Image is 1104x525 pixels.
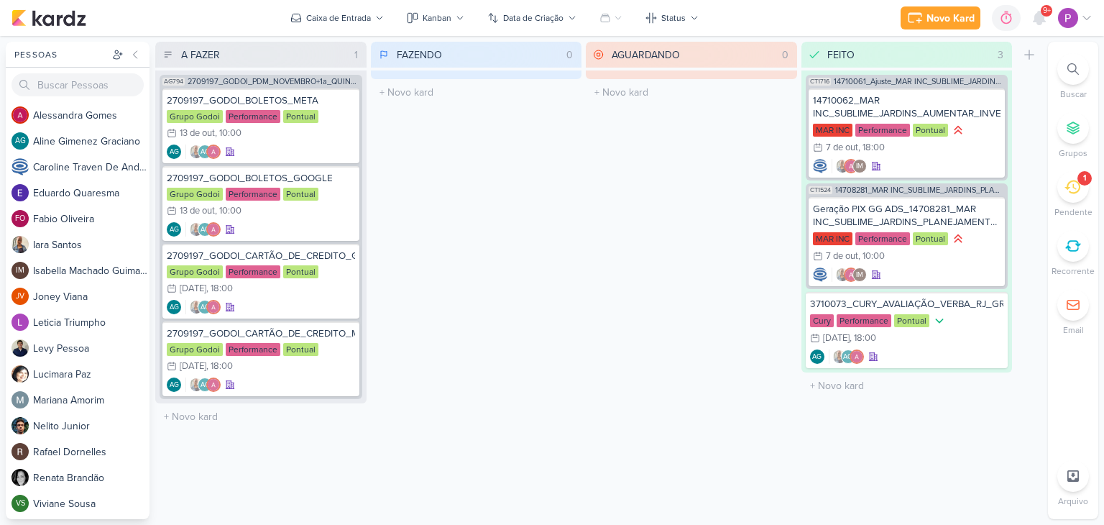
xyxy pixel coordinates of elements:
[858,252,885,261] div: , 10:00
[589,82,794,103] input: + Novo kard
[215,206,241,216] div: , 10:00
[11,210,29,227] div: Fabio Oliveira
[180,284,206,293] div: [DATE]
[856,163,863,170] p: IM
[813,124,852,137] div: MAR INC
[835,159,850,173] img: Iara Santos
[167,343,223,356] div: Grupo Godoi
[832,159,867,173] div: Colaboradores: Iara Santos, Alessandra Gomes, Isabella Machado Guimarães
[813,268,827,282] img: Caroline Traven De Andrade
[844,268,858,282] img: Alessandra Gomes
[813,159,827,173] img: Caroline Traven De Andrade
[167,300,181,314] div: Aline Gimenez Graciano
[951,232,965,246] div: Prioridade Alta
[1083,173,1086,184] div: 1
[832,268,867,282] div: Colaboradores: Iara Santos, Alessandra Gomes, Isabella Machado Guimarães
[206,362,233,371] div: , 18:00
[167,378,181,392] div: Aline Gimenez Graciano
[33,134,149,149] div: A l i n e G i m e n e z G r a c i a n o
[33,186,149,201] div: E d u a r d o Q u a r e s m a
[33,419,149,434] div: N e l i t o J u n i o r
[858,143,885,152] div: , 18:00
[11,417,29,434] img: Nelito Junior
[992,47,1009,63] div: 3
[167,172,355,185] div: 2709197_GODOI_BOLETOS_GOOGLE
[167,222,181,237] div: Aline Gimenez Graciano
[180,362,206,371] div: [DATE]
[180,206,215,216] div: 13 de out
[837,314,891,327] div: Performance
[33,211,149,227] div: F a b i o O l i v e i r a
[283,343,318,356] div: Pontual
[856,272,863,279] p: IM
[826,252,858,261] div: 7 de out
[167,94,355,107] div: 2709197_GODOI_BOLETOS_META
[841,350,855,364] div: Aline Gimenez Graciano
[813,203,1001,229] div: Geração PIX GG ADS_14708281_MAR INC_SUBLIME_JARDINS_PLANEJAMENTO ESTRATÉGICO
[167,327,355,340] div: 2709197_GODOI_CARTÃO_DE_CREDITO_META
[33,341,149,356] div: L e v y P e s s o a
[158,406,364,427] input: + Novo kard
[1059,147,1087,160] p: Grupos
[809,78,831,86] span: CT1716
[206,222,221,237] img: Alessandra Gomes
[349,47,364,63] div: 1
[823,334,850,343] div: [DATE]
[11,339,29,357] img: Levy Pessoa
[809,186,832,194] span: CT1524
[206,284,233,293] div: , 18:00
[188,78,359,86] span: 2709197_GODOI_PDM_NOVEMBRO+1a_QUINZENA_DEZEMBRO
[11,443,29,460] img: Rafael Dornelles
[16,293,24,301] p: JV
[33,289,149,304] div: J o n e y V i a n a
[33,237,149,252] div: I a r a S a n t o s
[226,110,280,123] div: Performance
[201,382,210,389] p: AG
[1054,206,1092,219] p: Pendente
[198,145,212,159] div: Aline Gimenez Graciano
[201,227,210,234] p: AG
[776,47,794,63] div: 0
[33,263,149,278] div: I s a b e l l a M a c h a d o G u i m a r ã e s
[170,149,179,156] p: AG
[16,500,25,508] p: VS
[162,78,185,86] span: AG794
[951,123,965,137] div: Prioridade Alta
[283,188,318,201] div: Pontual
[810,350,824,364] div: Criador(a): Aline Gimenez Graciano
[813,94,1001,120] div: 14710062_MAR INC_SUBLIME_JARDINS_AUMENTAR_INVESTIMENTO_CAMPANHA
[198,300,212,314] div: Aline Gimenez Graciano
[15,215,25,223] p: FO
[167,110,223,123] div: Grupo Godoi
[11,184,29,201] img: Eduardo Quaresma
[932,314,947,328] div: Prioridade Baixa
[215,129,241,138] div: , 10:00
[11,9,86,27] img: kardz.app
[1048,53,1098,101] li: Ctrl + F
[11,262,29,279] div: Isabella Machado Guimarães
[804,375,1010,396] input: + Novo kard
[189,145,203,159] img: Iara Santos
[11,158,29,175] img: Caroline Traven De Andrade
[894,314,929,327] div: Pontual
[226,265,280,278] div: Performance
[835,186,1006,194] span: 14708281_MAR INC_SUBLIME_JARDINS_PLANEJAMENTO ESTRATÉGICO
[926,11,975,26] div: Novo Kard
[852,268,867,282] div: Isabella Machado Guimarães
[813,268,827,282] div: Criador(a): Caroline Traven De Andrade
[374,82,579,103] input: + Novo kard
[33,470,149,485] div: R e n a t a B r a n d ã o
[913,124,948,137] div: Pontual
[33,393,149,408] div: M a r i a n a A m o r i m
[11,236,29,253] img: Iara Santos
[11,288,29,305] div: Joney Viana
[852,159,867,173] div: Isabella Machado Guimarães
[206,300,221,314] img: Alessandra Gomes
[185,378,221,392] div: Colaboradores: Iara Santos, Aline Gimenez Graciano, Alessandra Gomes
[201,304,210,311] p: AG
[33,160,149,175] div: C a r o l i n e T r a v e n D e A n d r a d e
[167,145,181,159] div: Criador(a): Aline Gimenez Graciano
[167,250,355,262] div: 2709197_GODOI_CARTÃO_DE_CREDITO_GOOGLE
[11,495,29,512] div: Viviane Sousa
[167,378,181,392] div: Criador(a): Aline Gimenez Graciano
